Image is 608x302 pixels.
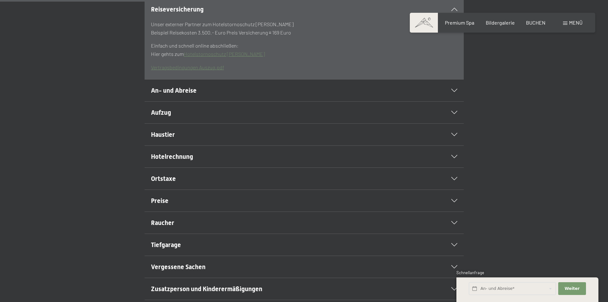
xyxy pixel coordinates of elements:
span: Preise [151,197,169,205]
p: Unser externer Partner zum Hotelstornoschutz [PERSON_NAME] Beispiel Reisekosten 3.500.- Euro Prei... [151,20,457,36]
span: Schnellanfrage [456,270,484,275]
a: Bildergalerie [486,19,515,26]
span: Menü [569,19,582,26]
a: Vertragsbedingungen Auszug.pdf [151,64,224,70]
a: Premium Spa [445,19,474,26]
span: Raucher [151,219,174,227]
span: An- und Abreise [151,87,197,94]
span: Reiseversicherung [151,5,204,13]
span: Ortstaxe [151,175,176,182]
span: Tiefgarage [151,241,181,249]
span: Weiter [565,286,580,291]
a: Hotelstornoschutz [PERSON_NAME] [184,51,265,57]
p: Einfach und schnell online abschließen: Hier gehts zum [151,42,457,58]
span: Hotelrechnung [151,153,193,160]
span: Vergessene Sachen [151,263,206,271]
span: Zusatzperson und Kinderermäßigungen [151,285,262,293]
span: Haustier [151,131,175,138]
a: BUCHEN [526,19,545,26]
button: Weiter [558,282,586,295]
span: Aufzug [151,109,171,116]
